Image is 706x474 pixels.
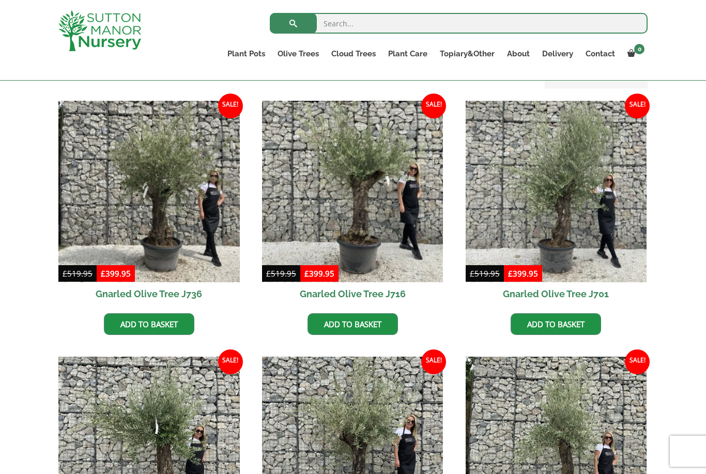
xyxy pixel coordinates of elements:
img: logo [58,10,141,51]
a: Topiary&Other [434,47,501,61]
span: £ [101,268,105,279]
a: Plant Pots [221,47,271,61]
a: Contact [579,47,621,61]
h2: Gnarled Olive Tree J716 [262,282,443,305]
bdi: 519.95 [63,268,93,279]
span: £ [508,268,513,279]
bdi: 399.95 [304,268,334,279]
input: Search... [270,13,648,34]
span: £ [63,268,67,279]
a: Olive Trees [271,47,325,61]
a: Sale! Gnarled Olive Tree J736 [58,101,240,305]
span: Sale! [421,94,446,118]
span: Sale! [625,349,650,374]
a: Cloud Trees [325,47,382,61]
img: Gnarled Olive Tree J701 [466,101,647,282]
span: £ [304,268,309,279]
a: Add to basket: “Gnarled Olive Tree J716” [308,313,398,335]
bdi: 399.95 [101,268,131,279]
h2: Gnarled Olive Tree J736 [58,282,240,305]
span: Sale! [218,94,243,118]
span: £ [266,268,271,279]
a: Add to basket: “Gnarled Olive Tree J701” [511,313,601,335]
a: About [501,47,536,61]
a: 0 [621,47,648,61]
a: Sale! Gnarled Olive Tree J716 [262,101,443,305]
a: Delivery [536,47,579,61]
a: Plant Care [382,47,434,61]
a: Sale! Gnarled Olive Tree J701 [466,101,647,305]
bdi: 519.95 [266,268,296,279]
h2: Gnarled Olive Tree J701 [466,282,647,305]
a: Add to basket: “Gnarled Olive Tree J736” [104,313,194,335]
span: Sale! [625,94,650,118]
span: 0 [634,44,644,54]
bdi: 519.95 [470,268,500,279]
span: Sale! [421,349,446,374]
bdi: 399.95 [508,268,538,279]
img: Gnarled Olive Tree J736 [58,101,240,282]
span: Sale! [218,349,243,374]
img: Gnarled Olive Tree J716 [262,101,443,282]
span: £ [470,268,474,279]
